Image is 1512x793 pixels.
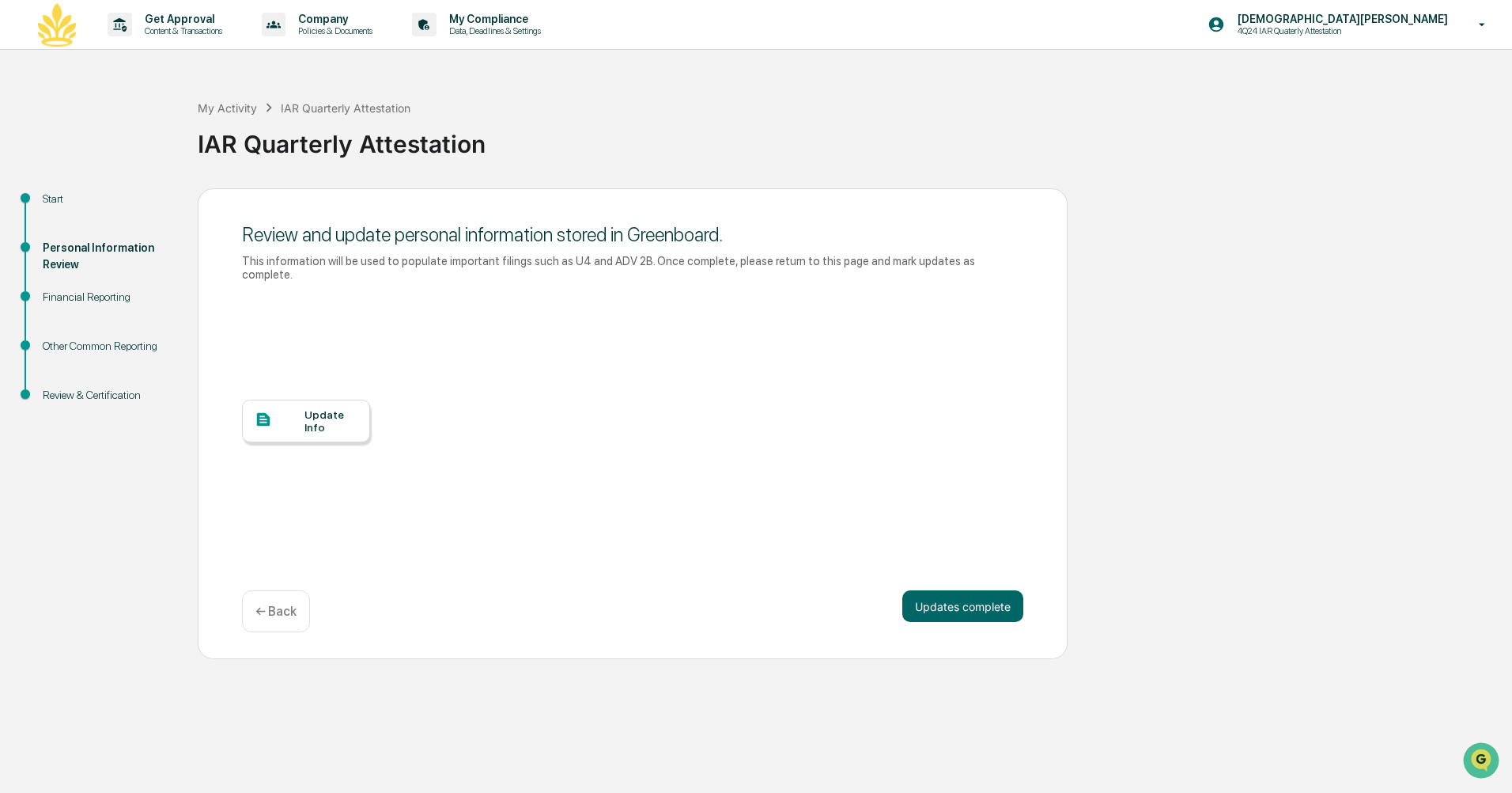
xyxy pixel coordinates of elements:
[285,13,380,25] p: Company
[1225,25,1380,36] p: 4Q24 IAR Quaterly Attestation
[16,121,44,150] img: 1746055101610-c473b297-6a78-478c-a979-82029cc54cd1
[281,101,410,115] div: IAR Quarterly Attestation
[437,13,549,25] p: My Compliance
[43,387,172,404] div: Review & Certification
[16,33,288,59] p: How can we help?
[32,230,100,245] span: Data Lookup
[16,201,28,214] div: 🖐️
[43,338,172,355] div: Other Common Reporting
[269,126,288,145] button: Start new chat
[43,240,172,273] div: Personal Information Review
[43,191,172,207] div: Start
[132,13,230,25] p: Get Approval
[130,199,196,215] span: Attestations
[43,289,172,305] div: Financial Reporting
[54,121,259,137] div: Start new chat
[132,25,230,36] p: Content & Transactions
[1225,13,1456,25] p: [DEMOGRAPHIC_DATA][PERSON_NAME]
[255,604,297,619] p: ← Back
[198,101,257,115] div: My Activity
[198,117,1504,158] div: IAR Quarterly Attestation
[108,193,202,222] a: 🗄️Attestations
[38,3,76,47] img: logo
[112,267,191,280] a: Powered byPylon
[9,193,108,222] a: 🖐️Preclearance
[285,25,380,36] p: Policies & Documents
[1461,741,1504,784] iframe: Open customer support
[9,223,106,252] a: 🔎Data Lookup
[902,590,1023,622] button: Updates complete
[32,199,102,215] span: Preclearance
[16,231,28,244] div: 🔎
[157,268,191,280] span: Pylon
[115,201,127,214] div: 🗄️
[242,223,1023,246] div: Review and update personal information stored in Greenboard.
[304,408,357,434] div: Update Info
[54,137,200,150] div: We're available if you need us!
[242,254,1023,281] div: This information will be used to populate important filings such as U4 and ADV 2B. Once complete,...
[437,25,549,36] p: Data, Deadlines & Settings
